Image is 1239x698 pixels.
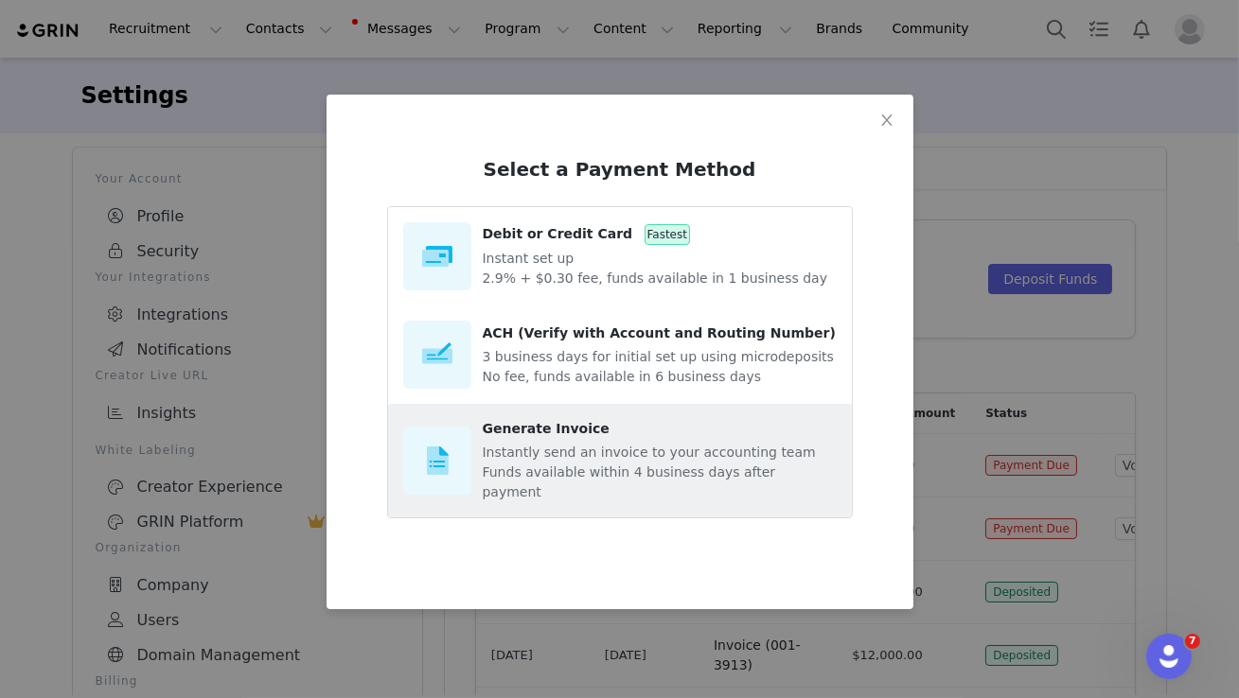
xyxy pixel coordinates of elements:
span: ACH (Verify with Account and Routing Number) [483,325,836,340]
p: 3 business days for initial set up using microdeposits [483,347,836,367]
p: Instantly send an invoice to your accounting team [483,443,837,462]
img: 3 business days for initial set up using microdeposits [403,321,471,389]
iframe: Intercom live chat [1146,634,1192,679]
span: 7 [1185,634,1200,649]
p: 2.9% + $0.30 fee, funds available in 1 business day [483,269,828,288]
i: icon: close [879,113,894,128]
p: Funds available within 4 business days after payment [483,462,837,502]
h2: Select a Payment Method [387,155,853,183]
span: Fastest [647,228,687,241]
p: Instant set up [483,249,828,269]
img: Instant set up [403,222,471,290]
span: Debit or Credit Card [483,226,633,241]
p: No fee, funds available in 6 business days [483,367,836,387]
span: Generate Invoice [483,421,610,436]
img: Instantly send an invoice to your accounting team [403,427,471,495]
button: Close [860,95,913,148]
